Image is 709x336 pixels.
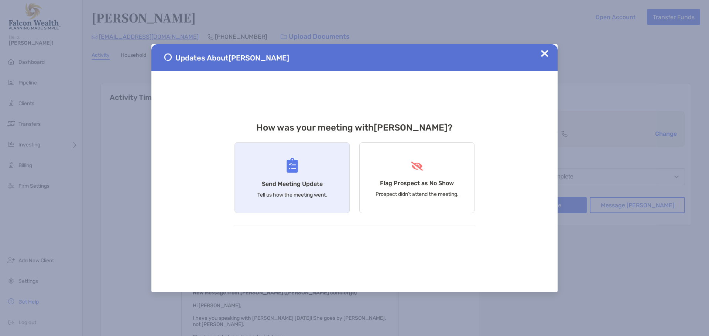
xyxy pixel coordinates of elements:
h4: Send Meeting Update [262,180,323,187]
h4: Flag Prospect as No Show [380,180,454,187]
p: Tell us how the meeting went. [257,192,327,198]
p: Prospect didn’t attend the meeting. [376,191,459,197]
h3: How was your meeting with [PERSON_NAME] ? [234,122,475,133]
img: Close Updates Zoe [541,50,548,57]
img: Send Meeting Update [287,158,298,173]
img: Flag Prospect as No Show [410,162,424,171]
span: Updates About [PERSON_NAME] [175,53,289,62]
img: Send Meeting Update 1 [164,53,172,61]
